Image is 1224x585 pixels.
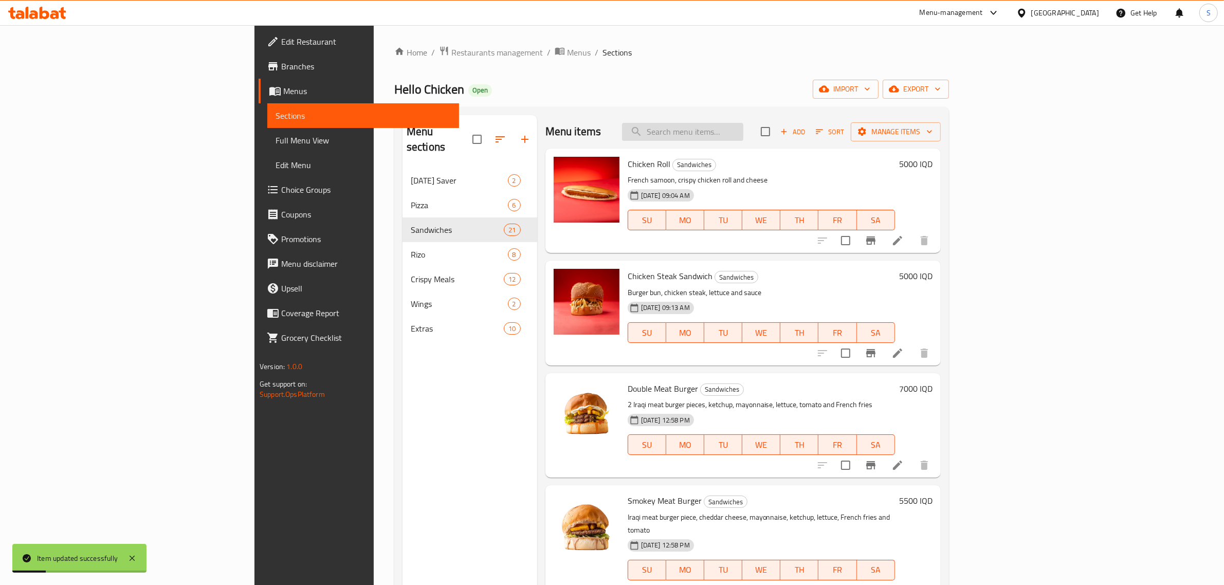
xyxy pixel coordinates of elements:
span: Get support on: [260,377,307,391]
span: Upsell [281,282,451,295]
span: Edit Restaurant [281,35,451,48]
span: TH [784,213,814,228]
span: Select to update [835,342,856,364]
div: items [508,248,521,261]
button: delete [912,228,937,253]
span: Select to update [835,454,856,476]
span: Sandwiches [715,271,758,283]
span: Select to update [835,230,856,251]
button: SA [857,322,895,343]
span: FR [823,325,852,340]
a: Edit menu item [891,234,904,247]
button: MO [666,210,704,230]
span: [DATE] 12:58 PM [637,540,694,550]
button: MO [666,560,704,580]
span: SA [861,437,891,452]
a: Grocery Checklist [259,325,459,350]
span: Menu disclaimer [281,258,451,270]
button: Sort [813,124,847,140]
span: 2 [508,299,520,309]
span: Crispy Meals [411,273,504,285]
button: import [813,80,879,99]
a: Upsell [259,276,459,301]
span: Coverage Report [281,307,451,319]
span: MO [670,562,700,577]
p: French samoon, crispy chicken roll and cheese [628,174,895,187]
span: Grocery Checklist [281,332,451,344]
button: SA [857,434,895,455]
button: TH [780,434,818,455]
span: SU [632,437,662,452]
input: search [622,123,743,141]
span: Restaurants management [451,46,543,59]
button: TH [780,210,818,230]
span: Sandwiches [411,224,504,236]
span: FR [823,437,852,452]
span: [DATE] 09:13 AM [637,303,694,313]
a: Edit menu item [891,347,904,359]
button: WE [742,560,780,580]
button: Branch-specific-item [858,341,883,365]
span: Manage items [859,125,933,138]
p: 2 Iraqi meat burger pieces, ketchup, mayonnaise, lettuce, tomato and French fries [628,398,895,411]
span: 1.0.0 [287,360,303,373]
span: Sandwiches [704,496,747,508]
nav: Menu sections [403,164,537,345]
li: / [595,46,598,59]
span: Chicken Steak Sandwich [628,268,713,284]
a: Promotions [259,227,459,251]
a: Full Menu View [267,128,459,153]
nav: breadcrumb [394,46,949,59]
div: Item updated successfully [37,553,118,564]
span: WE [746,437,776,452]
h6: 5000 IQD [899,269,933,283]
div: items [504,322,520,335]
span: Select all sections [466,129,488,150]
button: TU [704,434,742,455]
span: 12 [504,275,520,284]
button: TH [780,560,818,580]
div: Sandwiches [672,159,716,171]
span: Select section [755,121,776,142]
span: 6 [508,200,520,210]
a: Branches [259,54,459,79]
span: Double Meat Burger [628,381,698,396]
img: Smokey Meat Burger [554,493,619,559]
a: Restaurants management [439,46,543,59]
span: SA [861,562,891,577]
h2: Menu items [545,124,601,139]
span: Extras [411,322,504,335]
a: Coverage Report [259,301,459,325]
div: Ramadan Saver [411,174,508,187]
div: Extras10 [403,316,537,341]
span: Edit Menu [276,159,451,171]
span: WE [746,325,776,340]
p: Burger bun, chicken steak, lettuce and sauce [628,286,895,299]
button: FR [818,322,856,343]
button: WE [742,434,780,455]
span: WE [746,562,776,577]
button: Branch-specific-item [858,453,883,478]
span: Menus [283,85,451,97]
button: SU [628,434,666,455]
span: Chicken Roll [628,156,670,172]
div: Pizza [411,199,508,211]
button: Manage items [851,122,941,141]
button: SU [628,322,666,343]
span: 21 [504,225,520,235]
button: TU [704,322,742,343]
button: Add section [513,127,537,152]
span: TH [784,562,814,577]
span: Sections [602,46,632,59]
button: SU [628,560,666,580]
button: SA [857,560,895,580]
button: FR [818,434,856,455]
span: TU [708,437,738,452]
span: Branches [281,60,451,72]
span: TU [708,325,738,340]
span: 10 [504,324,520,334]
img: Chicken Roll [554,157,619,223]
a: Coupons [259,202,459,227]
